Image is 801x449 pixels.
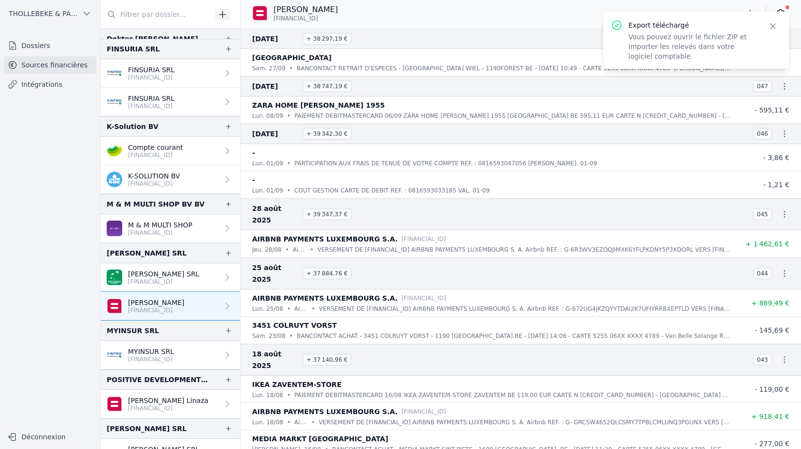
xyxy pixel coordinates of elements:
span: + 37 884,76 € [303,268,352,279]
span: - 595,11 € [754,106,789,114]
span: 043 [753,354,772,366]
img: belfius-1.png [107,396,122,412]
span: [FINANCIAL_ID] [273,15,318,22]
p: Airbnb [294,304,308,314]
span: THOLLEBEKE & PARTNERS bvbvba BVBA [9,9,78,18]
a: Dossiers [4,37,96,54]
p: M & M MULTI SHOP [128,220,192,230]
img: FINTRO_BE_BUSINESS_GEBABEBB.png [107,347,122,363]
p: lun. 25/08 [252,304,283,314]
img: belfius-1.png [107,298,122,314]
input: Filtrer par dossier... [101,6,211,23]
span: + 1 462,61 € [746,240,789,248]
button: THOLLEBEKE & PARTNERS bvbvba BVBA [4,6,96,21]
div: • [287,159,290,168]
p: [FINANCIAL_ID] [128,306,184,314]
span: - 1,21 € [763,181,789,189]
p: BANCONTACT ACHAT - 3451 COLRUYT VORST - 1190 [GEOGRAPHIC_DATA] BE - [DATE] 14:06 - CARTE 5255 06X... [297,331,731,341]
div: [PERSON_NAME] SRL [107,423,187,434]
span: 044 [753,268,772,279]
p: lun. 01/09 [252,186,283,195]
p: AIRBNB PAYMENTS LUXEMBOURG S.A. [252,406,398,417]
div: MYINSUR SRL [107,325,159,337]
div: K-Solution BV [107,121,159,132]
img: FINTRO_BE_BUSINESS_GEBABEBB.png [107,65,122,81]
a: MYINSUR SRL [FINANCIAL_ID] [101,341,240,369]
span: + 39 347,37 € [303,208,352,220]
p: [PERSON_NAME] [128,298,184,307]
p: IKEA ZAVENTEM-STORE [252,379,341,390]
a: M & M MULTI SHOP [FINANCIAL_ID] [101,214,240,243]
p: Airbnb [293,245,306,255]
div: POSITIVE DEVELOPMENT BVBA [107,374,209,385]
span: + 37 140,96 € [303,354,352,366]
a: K-SOLUTION BV [FINANCIAL_ID] [101,165,240,194]
span: + 38 297,19 € [303,33,352,45]
p: VERSEMENT DE [FINANCIAL_ID] AIRBNB PAYMENTS LUXEMBOURG S. A. Airbnb REF. : G-672UG4JKZQYYTDAI2K7U... [319,304,731,314]
span: 18 août 2025 [252,348,299,371]
p: lun. 01/09 [252,159,283,168]
p: jeu. 28/08 [252,245,282,255]
span: [DATE] [252,33,299,45]
img: BNP_BE_BUSINESS_GEBABEBB.png [107,270,122,285]
p: - [252,147,255,159]
a: Compte courant [FINANCIAL_ID] [101,137,240,165]
div: • [287,417,290,427]
img: FINTRO_BE_BUSINESS_GEBABEBB.png [107,94,122,110]
a: [PERSON_NAME] [FINANCIAL_ID] [101,292,240,321]
span: 045 [753,208,772,220]
span: + 39 342,30 € [303,128,352,140]
a: [PERSON_NAME] Linaza [FINANCIAL_ID] [101,390,240,418]
p: AIRBNB PAYMENTS LUXEMBOURG S.A. [252,292,398,304]
p: [FINANCIAL_ID] [401,293,446,303]
a: Sources financières [4,56,96,74]
p: AIRBNB PAYMENTS LUXEMBOURG S.A. [252,233,398,245]
div: • [310,245,313,255]
div: • [289,331,293,341]
p: [FINANCIAL_ID] [401,407,446,417]
p: [FINANCIAL_ID] [128,180,180,188]
p: [FINANCIAL_ID] [128,74,175,81]
span: 046 [753,128,772,140]
p: Compte courant [128,143,183,152]
p: [PERSON_NAME] SRL [128,269,199,279]
div: • [287,304,290,314]
p: [FINANCIAL_ID] [128,102,175,110]
p: [FINANCIAL_ID] [128,278,199,286]
div: • [287,111,290,121]
span: - 119,00 € [754,385,789,393]
a: [PERSON_NAME] SRL [FINANCIAL_ID] [101,263,240,292]
p: VERSEMENT DE [FINANCIAL_ID] AIRBNB PAYMENTS LUXEMBOURG S. A. Airbnb REF. : G-6R3WV3EZOQJIMXK6YFLP... [318,245,731,255]
span: - 3,86 € [763,154,789,161]
p: lun. 18/08 [252,417,283,427]
p: K-SOLUTION BV [128,171,180,181]
p: PARTICIPATION AUX FRAIS DE TENUE DE VOTRE COMPTE REF. : 0816593047056 [PERSON_NAME]. 01-09 [294,159,597,168]
p: sam. 23/08 [252,331,286,341]
p: lun. 18/08 [252,390,283,400]
p: sam. 27/09 [252,64,286,73]
div: • [289,64,293,73]
p: FINSURIA SRL [128,94,175,103]
p: MEDIA MARKT [GEOGRAPHIC_DATA] [252,433,388,445]
div: M & M MULTI SHOP BV BV [107,198,205,210]
a: FINSURIA SRL [FINANCIAL_ID] [101,59,240,88]
p: [FINANCIAL_ID] [128,151,183,159]
span: + 38 747,19 € [303,80,352,92]
div: • [312,304,315,314]
p: Export téléchargé [628,20,756,30]
div: FINSURIA SRL [107,43,160,55]
span: 28 août 2025 [252,203,299,226]
button: Déconnexion [4,429,96,445]
span: - 277,00 € [754,440,789,448]
p: [FINANCIAL_ID] [128,355,174,363]
div: • [286,245,289,255]
img: kbc.png [107,172,122,187]
div: Dokter [PERSON_NAME] [107,33,198,45]
p: - [252,174,255,186]
p: PAIEMENT DEBITMASTERCARD 06/09 ZARA HOME [PERSON_NAME] 1955 [GEOGRAPHIC_DATA] BE 595,11 EUR CARTE... [294,111,731,121]
span: [DATE] [252,80,299,92]
p: [PERSON_NAME] Linaza [128,396,208,405]
span: [DATE] [252,128,299,140]
span: 047 [753,80,772,92]
p: MYINSUR SRL [128,347,174,356]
